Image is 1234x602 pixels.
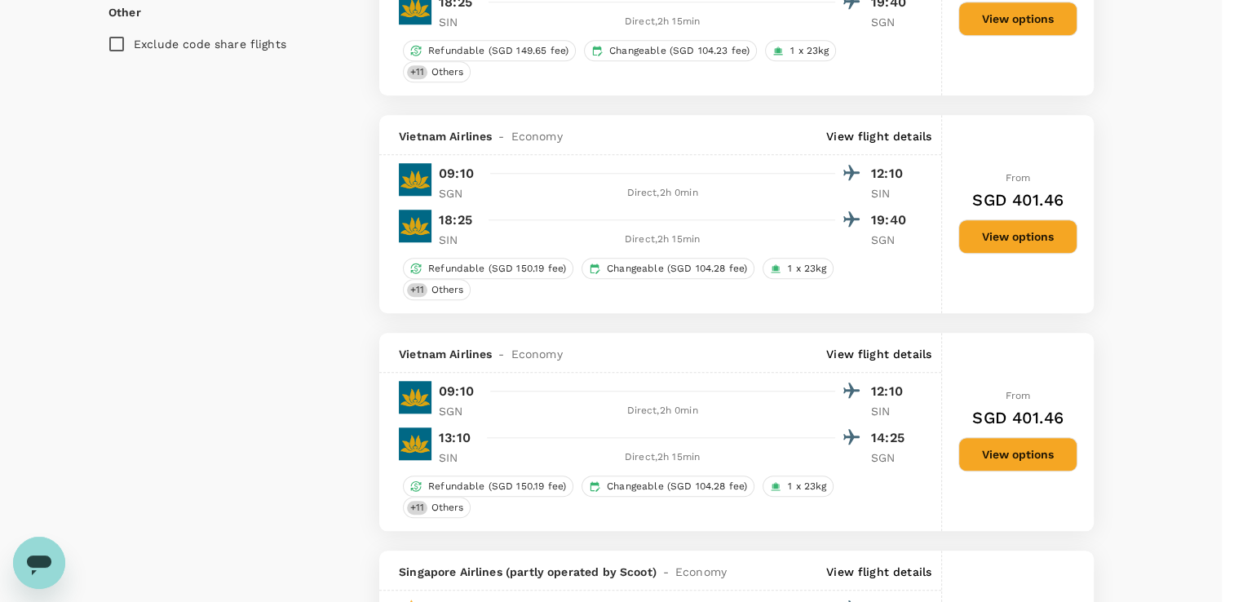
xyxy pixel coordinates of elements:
[781,480,833,494] span: 1 x 23kg
[972,187,1064,213] h6: SGD 401.46
[399,564,657,580] span: Singapore Airlines (partly operated by Scoot)
[784,44,835,58] span: 1 x 23kg
[600,262,754,276] span: Changeable (SGD 104.28 fee)
[424,283,470,297] span: Others
[422,480,573,494] span: Refundable (SGD 150.19 fee)
[439,14,480,30] p: SIN
[489,232,835,248] div: Direct , 2h 15min
[439,428,471,448] p: 13:10
[871,403,912,419] p: SIN
[489,403,835,419] div: Direct , 2h 0min
[492,346,511,362] span: -
[871,449,912,466] p: SGN
[399,163,431,196] img: VN
[826,346,931,362] p: View flight details
[600,480,754,494] span: Changeable (SGD 104.28 fee)
[422,44,575,58] span: Refundable (SGD 149.65 fee)
[422,262,573,276] span: Refundable (SGD 150.19 fee)
[657,564,675,580] span: -
[399,427,431,460] img: VN
[489,449,835,466] div: Direct , 2h 15min
[1006,172,1031,184] span: From
[407,501,427,515] span: + 11
[439,403,480,419] p: SGN
[958,2,1077,36] button: View options
[958,437,1077,471] button: View options
[871,210,912,230] p: 19:40
[972,405,1064,431] h6: SGD 401.46
[492,128,511,144] span: -
[439,164,474,184] p: 09:10
[407,65,427,79] span: + 11
[489,185,835,201] div: Direct , 2h 0min
[871,185,912,201] p: SIN
[871,382,912,401] p: 12:10
[511,346,563,362] span: Economy
[603,44,756,58] span: Changeable (SGD 104.23 fee)
[399,210,431,242] img: VN
[134,36,286,52] p: Exclude code share flights
[399,346,492,362] span: Vietnam Airlines
[871,428,912,448] p: 14:25
[108,4,141,20] p: Other
[13,537,65,589] iframe: Button to launch messaging window
[439,232,480,248] p: SIN
[439,449,480,466] p: SIN
[424,65,470,79] span: Others
[511,128,563,144] span: Economy
[489,14,835,30] div: Direct , 2h 15min
[871,14,912,30] p: SGN
[439,185,480,201] p: SGN
[407,283,427,297] span: + 11
[826,564,931,580] p: View flight details
[871,232,912,248] p: SGN
[424,501,470,515] span: Others
[439,210,472,230] p: 18:25
[958,219,1077,254] button: View options
[871,164,912,184] p: 12:10
[675,564,727,580] span: Economy
[399,381,431,414] img: VN
[826,128,931,144] p: View flight details
[781,262,833,276] span: 1 x 23kg
[1006,390,1031,401] span: From
[439,382,474,401] p: 09:10
[399,128,492,144] span: Vietnam Airlines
